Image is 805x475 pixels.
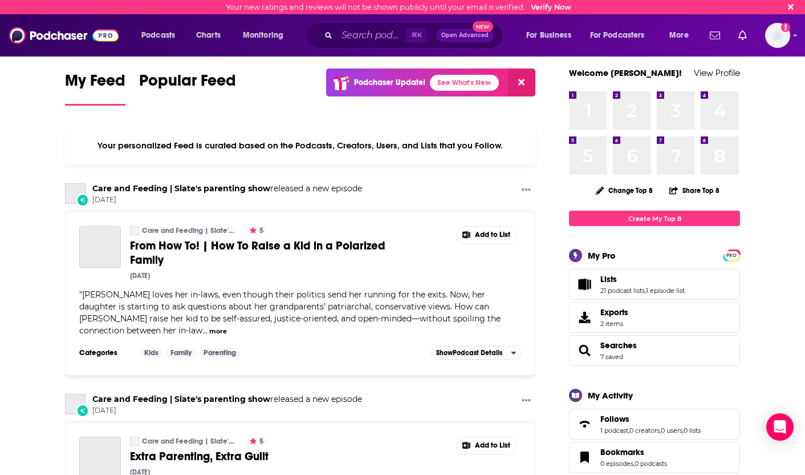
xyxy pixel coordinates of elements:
[573,309,596,325] span: Exports
[431,346,521,360] button: ShowPodcast Details
[600,274,685,284] a: Lists
[600,320,628,328] span: 2 items
[246,437,267,446] button: 5
[65,71,125,106] a: My Feed
[600,307,628,317] span: Exports
[588,250,616,261] div: My Pro
[65,71,125,97] span: My Feed
[573,343,596,359] a: Searches
[196,27,221,43] span: Charts
[661,26,703,45] button: open menu
[246,226,267,235] button: 5
[76,404,89,417] div: New Episode
[457,437,516,454] button: Show More Button
[142,226,236,235] a: Care and Feeding | Slate's parenting show
[354,78,425,87] p: Podchaser Update!
[235,26,298,45] button: open menu
[600,426,628,434] a: 1 podcast
[130,449,407,464] a: Extra Parenting, Extra Guilt
[569,67,682,78] a: Welcome [PERSON_NAME]!
[694,67,740,78] a: View Profile
[142,437,236,446] a: Care and Feeding | Slate's parenting show
[684,426,701,434] a: 0 lists
[130,226,139,235] a: Care and Feeding | Slate's parenting show
[226,3,571,11] div: Your new ratings and reviews will not be shown publicly until your email is verified.
[765,23,790,48] img: User Profile
[76,194,89,206] div: New Episode
[590,27,645,43] span: For Podcasters
[573,449,596,465] a: Bookmarks
[79,348,131,357] h3: Categories
[130,449,269,464] span: Extra Parenting, Extra Guilt
[92,394,362,405] h3: released a new episode
[600,447,667,457] a: Bookmarks
[589,183,660,198] button: Change Top 8
[645,287,646,295] span: ,
[189,26,227,45] a: Charts
[781,23,790,32] svg: Email not verified
[635,460,667,468] a: 0 podcasts
[406,28,427,43] span: ⌘ K
[243,27,283,43] span: Monitoring
[517,394,535,408] button: Show More Button
[646,287,685,295] a: 1 episode list
[79,226,121,268] a: From How To! | How To Raise a Kid in a Polarized Family
[573,416,596,432] a: Follows
[141,27,175,43] span: Podcasts
[600,447,644,457] span: Bookmarks
[130,239,385,267] span: From How To! | How To Raise a Kid in a Polarized Family
[475,441,510,450] span: Add to List
[661,426,682,434] a: 0 users
[473,21,493,32] span: New
[65,183,86,204] a: Care and Feeding | Slate's parenting show
[130,239,407,267] a: From How To! | How To Raise a Kid in a Polarized Family
[140,348,163,357] a: Kids
[457,227,516,244] button: Show More Button
[79,289,501,336] span: "
[133,26,190,45] button: open menu
[583,26,661,45] button: open menu
[475,231,510,239] span: Add to List
[202,325,208,336] span: ...
[436,349,502,357] span: Show Podcast Details
[92,183,362,194] h3: released a new episode
[130,437,139,446] a: Care and Feeding | Slate's parenting show
[531,3,571,11] a: Verify Now
[669,27,689,43] span: More
[725,251,738,260] span: PRO
[569,302,740,333] a: Exports
[79,289,501,336] span: [PERSON_NAME] loves her in-laws, even though their politics send her running for the exits. Now, ...
[436,29,494,42] button: Open AdvancedNew
[430,75,499,91] a: See What's New
[569,442,740,473] span: Bookmarks
[669,179,720,202] button: Share Top 8
[682,426,684,434] span: ,
[600,287,645,295] a: 21 podcast lists
[139,71,236,97] span: Popular Feed
[633,460,635,468] span: ,
[569,211,740,226] a: Create My Top 8
[725,251,738,259] a: PRO
[92,183,270,194] a: Care and Feeding | Slate's parenting show
[766,413,794,441] div: Open Intercom Messenger
[600,460,633,468] a: 0 episodes
[629,426,660,434] a: 0 creators
[92,195,362,205] span: [DATE]
[569,409,740,440] span: Follows
[9,25,119,46] a: Podchaser - Follow, Share and Rate Podcasts
[588,390,633,401] div: My Activity
[139,71,236,106] a: Popular Feed
[92,406,362,416] span: [DATE]
[517,183,535,198] button: Show More Button
[569,335,740,366] span: Searches
[209,327,227,336] button: more
[600,353,623,361] a: 7 saved
[199,348,241,357] a: Parenting
[441,33,489,38] span: Open Advanced
[316,22,514,49] div: Search podcasts, credits, & more...
[337,26,406,45] input: Search podcasts, credits, & more...
[573,276,596,292] a: Lists
[628,426,629,434] span: ,
[600,340,637,351] a: Searches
